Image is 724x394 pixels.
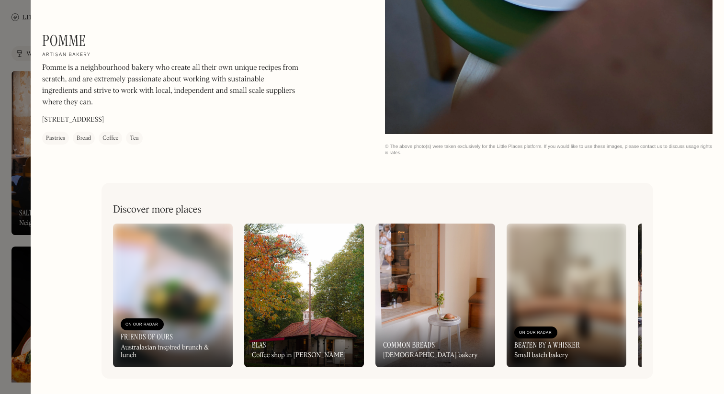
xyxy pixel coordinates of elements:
[121,344,225,360] div: Australasian inspired brunch & lunch
[46,134,65,143] div: Pastries
[113,224,233,367] a: On Our RadarFriends of OursAustralasian inspired brunch & lunch
[121,332,173,341] h3: Friends of Ours
[507,224,626,367] a: On Our RadarBeaten by a WhiskerSmall batch bakery
[113,204,202,216] h2: Discover more places
[514,351,568,360] div: Small batch bakery
[102,134,118,143] div: Coffee
[42,115,104,125] p: [STREET_ADDRESS]
[77,134,91,143] div: Bread
[514,340,580,349] h3: Beaten by a Whisker
[130,134,138,143] div: Tea
[252,340,266,349] h3: Blas
[385,144,713,156] div: © The above photo(s) were taken exclusively for the Little Places platform. If you would like to ...
[519,328,553,338] div: On Our Radar
[244,224,364,367] a: BlasCoffee shop in [PERSON_NAME]
[383,340,435,349] h3: Common Breads
[125,320,159,329] div: On Our Radar
[252,351,346,360] div: Coffee shop in [PERSON_NAME]
[383,351,477,360] div: [DEMOGRAPHIC_DATA] bakery
[42,62,301,108] p: Pomme is a neighbourhood bakery who create all their own unique recipes from scratch, and are ext...
[42,32,86,50] h1: Pomme
[42,52,91,58] h2: Artisan bakery
[375,224,495,367] a: Common Breads[DEMOGRAPHIC_DATA] bakery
